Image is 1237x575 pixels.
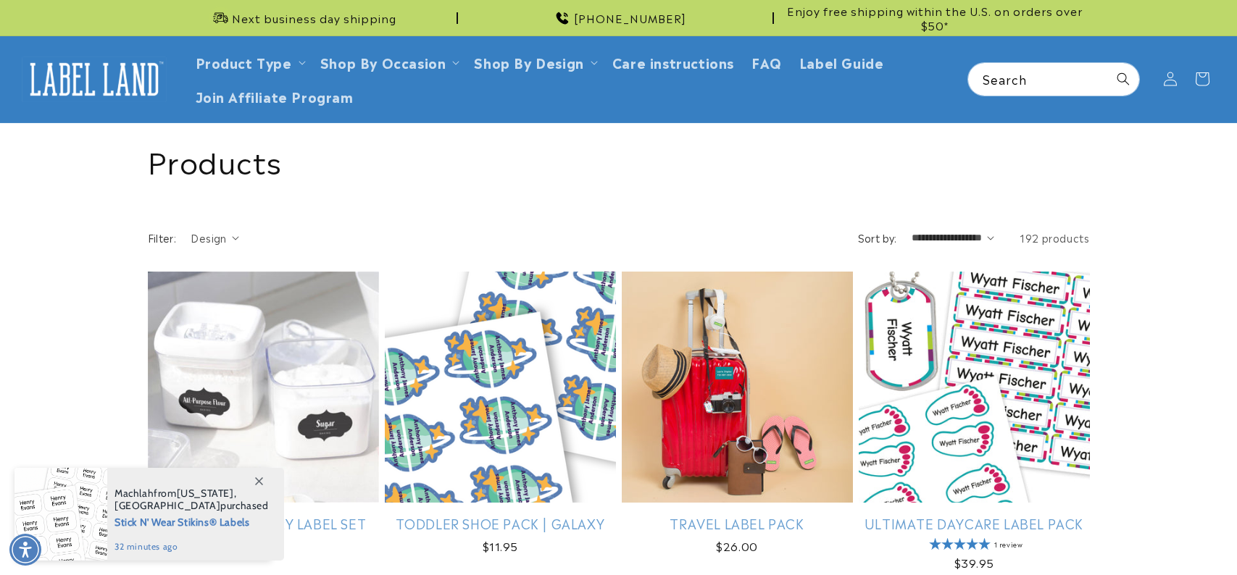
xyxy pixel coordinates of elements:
[191,230,226,245] span: Design
[858,230,897,245] label: Sort by:
[320,54,446,70] span: Shop By Occasion
[187,45,312,79] summary: Product Type
[622,515,853,532] a: Travel Label Pack
[604,45,743,79] a: Care instructions
[114,487,154,500] span: Machlah
[114,499,220,512] span: [GEOGRAPHIC_DATA]
[187,79,362,113] a: Join Affiliate Program
[385,515,616,532] a: Toddler Shoe Pack | Galaxy
[1107,63,1139,95] button: Search
[791,45,893,79] a: Label Guide
[114,540,269,553] span: 32 minutes ago
[1092,513,1223,561] iframe: Gorgias live chat messenger
[859,515,1090,532] a: Ultimate Daycare Label Pack
[114,512,269,530] span: Stick N' Wear Stikins® Labels
[22,56,167,101] img: Label Land
[114,487,269,512] span: from , purchased
[743,45,791,79] a: FAQ
[9,534,41,566] div: Accessibility Menu
[799,54,884,70] span: Label Guide
[17,51,172,107] a: Label Land
[148,230,177,245] h2: Filter:
[465,45,603,79] summary: Shop By Design
[612,54,734,70] span: Care instructions
[474,52,583,72] a: Shop By Design
[196,88,354,104] span: Join Affiliate Program
[232,11,396,25] span: Next business day shipping
[780,4,1090,32] span: Enjoy free shipping within the U.S. on orders over $50*
[177,487,234,500] span: [US_STATE]
[751,54,782,70] span: FAQ
[148,141,1090,179] h1: Products
[312,45,466,79] summary: Shop By Occasion
[196,52,292,72] a: Product Type
[191,230,239,245] summary: Design (0 selected)
[1020,230,1089,245] span: 192 products
[574,11,686,25] span: [PHONE_NUMBER]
